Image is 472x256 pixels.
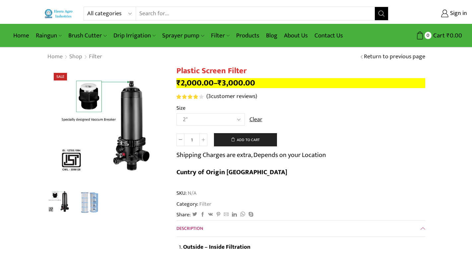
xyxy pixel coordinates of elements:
a: Heera-Plastic [45,188,73,215]
span: Share: [176,211,191,219]
a: Filter [198,200,211,208]
span: ₹ [176,76,181,90]
button: Add to cart [214,133,277,146]
span: N/A [187,189,196,197]
a: Sign in [398,8,467,20]
a: About Us [281,28,311,43]
a: Clear options [249,116,262,124]
a: Return to previous page [364,53,425,61]
span: 3 [176,94,205,99]
bdi: 2,000.00 [176,76,214,90]
a: Description [176,221,425,236]
a: Home [10,28,33,43]
p: Shipping Charges are extra, Depends on your Location [176,150,326,160]
a: Shop [69,53,83,61]
span: Rated out of 5 based on customer ratings [176,94,198,99]
a: Contact Us [311,28,346,43]
input: Search for... [136,7,374,20]
bdi: 0.00 [446,30,462,41]
bdi: 3,000.00 [218,76,255,90]
a: plast [76,189,103,216]
span: Description [176,225,203,232]
span: 0 [425,32,432,39]
label: Size [176,104,185,112]
li: 2 / 2 [76,189,103,215]
a: 0 Cart ₹0.00 [395,29,462,42]
div: 1 / 2 [47,66,167,185]
a: Brush Cutter [65,28,110,43]
img: Heera-Plastic [47,66,167,185]
span: Cart [432,31,445,40]
strong: Outside – Inside Filtration [183,242,250,252]
span: 3 [208,91,211,101]
span: Sign in [448,9,467,18]
a: Filter [208,28,233,43]
span: SKU: [176,189,425,197]
span: ₹ [218,76,222,90]
button: Search button [375,7,388,20]
a: Drip Irrigation [110,28,159,43]
input: Product quantity [184,133,199,146]
a: Filter [89,53,102,61]
div: Rated 4.00 out of 5 [176,94,203,99]
a: Home [47,53,63,61]
p: – [176,78,425,88]
a: Products [233,28,263,43]
span: Category: [176,200,211,208]
a: Raingun [33,28,65,43]
b: Cuntry of Origin [GEOGRAPHIC_DATA] [176,167,287,178]
a: Blog [263,28,281,43]
span: ₹ [446,30,450,41]
span: Sale [54,73,67,80]
h1: Plastic Screen Filter [176,66,425,76]
a: (3customer reviews) [206,92,257,101]
a: Sprayer pump [159,28,207,43]
nav: Breadcrumb [47,53,102,61]
li: 1 / 2 [45,189,73,215]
